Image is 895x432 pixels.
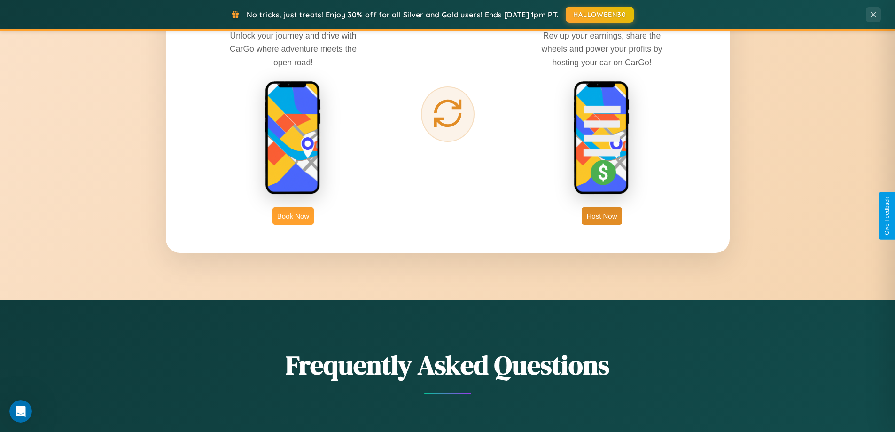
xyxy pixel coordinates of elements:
span: No tricks, just treats! Enjoy 30% off for all Silver and Gold users! Ends [DATE] 1pm PT. [247,10,559,19]
h2: Frequently Asked Questions [166,347,730,383]
button: Host Now [582,207,622,225]
p: Unlock your journey and drive with CarGo where adventure meets the open road! [223,29,364,69]
iframe: Intercom live chat [9,400,32,423]
div: Give Feedback [884,197,890,235]
button: HALLOWEEN30 [566,7,634,23]
p: Rev up your earnings, share the wheels and power your profits by hosting your car on CarGo! [531,29,672,69]
button: Book Now [272,207,314,225]
img: rent phone [265,81,321,196]
img: host phone [574,81,630,196]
